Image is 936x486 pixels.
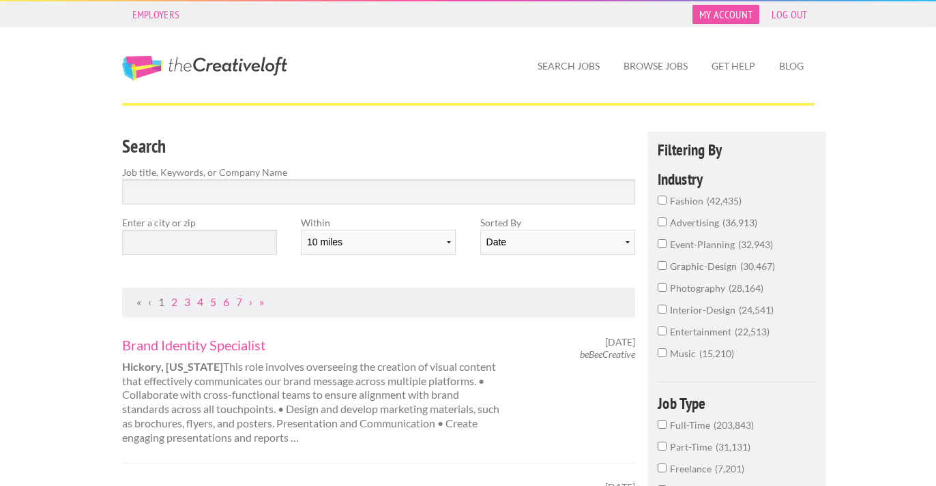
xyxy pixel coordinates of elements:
span: 28,164 [729,282,763,294]
input: fashion42,435 [658,196,667,204]
input: photography28,164 [658,283,667,292]
h4: Job Type [658,395,817,411]
span: photography [670,282,729,294]
span: 203,843 [714,419,754,431]
input: Full-Time203,843 [658,420,667,429]
span: entertainment [670,326,735,337]
div: This role involves overseeing the creation of visual content that effectively communicates our br... [110,336,513,445]
label: Enter a city or zip [122,215,277,230]
input: event-planning32,943 [658,239,667,248]
a: Page 3 [184,295,190,308]
span: 42,435 [707,195,742,207]
span: 22,513 [735,326,770,337]
strong: Hickory, [US_STATE] [122,360,223,373]
label: Job title, Keywords, or Company Name [122,165,636,179]
input: Freelance7,201 [658,464,667,472]
a: Page 1 [158,295,164,308]
a: Get Help [701,50,766,82]
a: Page 5 [210,295,216,308]
span: fashion [670,195,707,207]
h4: Industry [658,171,817,187]
span: Previous Page [148,295,151,308]
span: First Page [136,295,141,308]
span: 30,467 [740,260,775,272]
input: Search [122,179,636,204]
span: interior-design [670,304,739,316]
span: 24,541 [739,304,774,316]
span: 7,201 [715,463,744,474]
a: Employers [126,5,187,24]
span: Full-Time [670,419,714,431]
label: Within [301,215,456,230]
label: Sorted By [480,215,635,230]
span: graphic-design [670,260,740,272]
span: 32,943 [738,239,773,250]
a: Page 4 [197,295,203,308]
span: [DATE] [605,336,635,348]
a: Next Page [249,295,252,308]
a: Page 2 [171,295,177,308]
input: interior-design24,541 [658,305,667,314]
select: Sort results by [480,230,635,255]
span: 36,913 [722,217,757,228]
span: 31,131 [716,441,750,453]
a: Last Page, Page 23319 [259,295,264,308]
span: advertising [670,217,722,228]
a: Browse Jobs [613,50,699,82]
span: 15,210 [699,348,734,359]
a: Page 6 [223,295,229,308]
span: event-planning [670,239,738,250]
h3: Search [122,134,636,160]
input: entertainment22,513 [658,326,667,335]
em: beBeeCreative [580,348,635,360]
a: The Creative Loft [122,56,287,80]
input: graphic-design30,467 [658,261,667,270]
a: Page 7 [236,295,242,308]
span: Part-Time [670,441,716,453]
a: Search Jobs [527,50,611,82]
a: Brand Identity Specialist [122,336,501,354]
a: My Account [692,5,759,24]
input: Part-Time31,131 [658,442,667,451]
a: Log Out [765,5,814,24]
h4: Filtering By [658,142,817,157]
input: advertising36,913 [658,217,667,226]
a: Blog [768,50,815,82]
span: Freelance [670,463,715,474]
input: music15,210 [658,348,667,357]
span: music [670,348,699,359]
